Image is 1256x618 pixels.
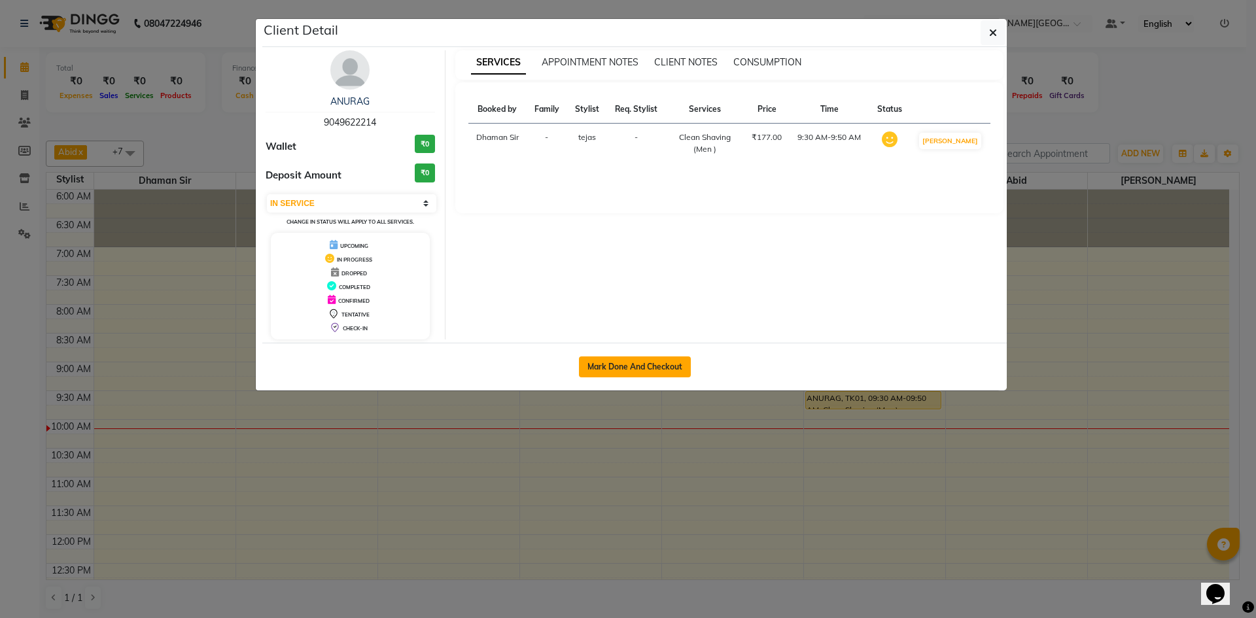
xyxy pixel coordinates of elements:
[266,139,296,154] span: Wallet
[527,95,567,124] th: Family
[330,50,370,90] img: avatar
[330,95,370,107] a: ANURAG
[338,298,370,304] span: CONFIRMED
[919,133,981,149] button: [PERSON_NAME]
[415,163,435,182] h3: ₹0
[869,95,910,124] th: Status
[264,20,338,40] h5: Client Detail
[1201,566,1243,605] iframe: chat widget
[468,95,527,124] th: Booked by
[744,95,790,124] th: Price
[567,95,607,124] th: Stylist
[527,124,567,163] td: -
[343,325,368,332] span: CHECK-IN
[607,95,665,124] th: Req. Stylist
[287,218,414,225] small: Change in status will apply to all services.
[578,132,596,142] span: tejas
[665,95,744,124] th: Services
[340,243,368,249] span: UPCOMING
[752,131,782,143] div: ₹177.00
[341,270,367,277] span: DROPPED
[415,135,435,154] h3: ₹0
[324,116,376,128] span: 9049622214
[337,256,372,263] span: IN PROGRESS
[341,311,370,318] span: TENTATIVE
[542,56,638,68] span: APPOINTMENT NOTES
[607,124,665,163] td: -
[339,284,370,290] span: COMPLETED
[733,56,801,68] span: CONSUMPTION
[579,356,691,377] button: Mark Done And Checkout
[266,168,341,183] span: Deposit Amount
[790,95,869,124] th: Time
[673,131,736,155] div: Clean Shaving (Men )
[468,124,527,163] td: Dhaman Sir
[654,56,718,68] span: CLIENT NOTES
[471,51,526,75] span: SERVICES
[790,124,869,163] td: 9:30 AM-9:50 AM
